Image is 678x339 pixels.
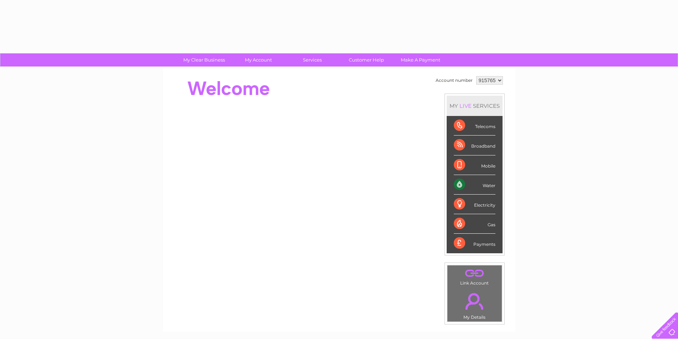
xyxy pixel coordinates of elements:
a: . [449,289,500,314]
td: My Details [447,287,502,322]
a: My Clear Business [175,53,233,67]
td: Account number [434,74,474,86]
div: Telecoms [454,116,495,136]
a: My Account [229,53,288,67]
div: Water [454,175,495,195]
div: Payments [454,234,495,253]
a: . [449,267,500,280]
div: Mobile [454,155,495,175]
div: MY SERVICES [447,96,503,116]
div: Broadband [454,136,495,155]
a: Make A Payment [391,53,450,67]
a: Customer Help [337,53,396,67]
div: Gas [454,214,495,234]
td: Link Account [447,265,502,287]
div: Electricity [454,195,495,214]
a: Services [283,53,342,67]
div: LIVE [458,102,473,109]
